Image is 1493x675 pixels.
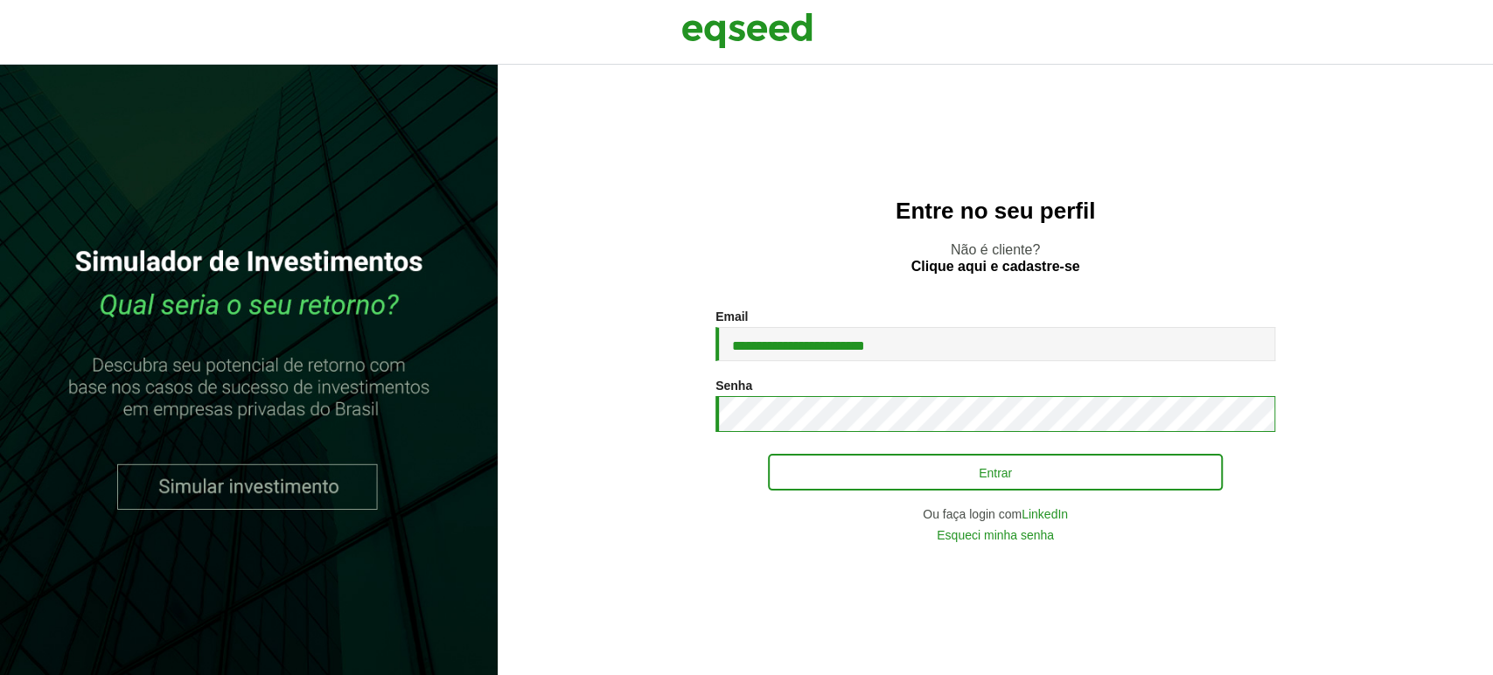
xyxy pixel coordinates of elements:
a: Esqueci minha senha [937,529,1054,541]
label: Email [715,310,748,323]
label: Senha [715,379,752,392]
a: Clique aqui e cadastre-se [911,260,1080,274]
div: Ou faça login com [715,508,1275,520]
img: EqSeed Logo [681,9,813,52]
p: Não é cliente? [533,241,1458,275]
button: Entrar [768,454,1223,491]
a: LinkedIn [1022,508,1068,520]
h2: Entre no seu perfil [533,198,1458,224]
